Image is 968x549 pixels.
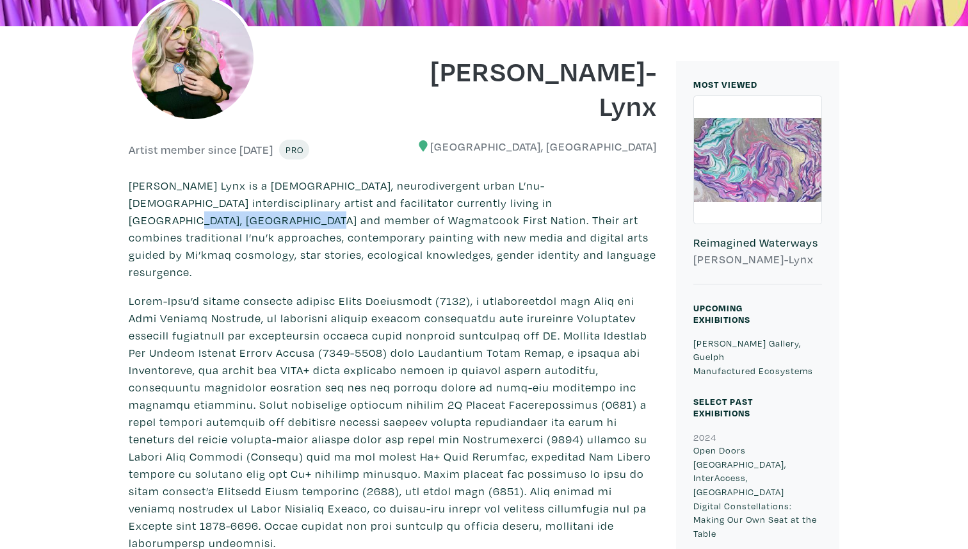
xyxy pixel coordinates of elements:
[693,95,822,284] a: Reimagined Waterways [PERSON_NAME]-Lynx
[403,140,657,154] h6: [GEOGRAPHIC_DATA], [GEOGRAPHIC_DATA]
[693,443,822,540] p: Open Doors [GEOGRAPHIC_DATA], InterAccess, [GEOGRAPHIC_DATA] Digital Constellations: Making Our O...
[693,236,822,250] h6: Reimagined Waterways
[693,252,822,266] h6: [PERSON_NAME]-Lynx
[693,302,750,325] small: Upcoming Exhibitions
[129,177,657,281] p: [PERSON_NAME] Lynx is a [DEMOGRAPHIC_DATA], neurodivergent urban L’nu-[DEMOGRAPHIC_DATA] interdis...
[693,336,822,378] p: [PERSON_NAME] Gallery, Guelph Manufactured Ecosystems
[403,53,657,122] h1: [PERSON_NAME]-Lynx
[693,78,757,90] small: MOST VIEWED
[693,395,753,419] small: Select Past Exhibitions
[693,431,716,443] small: 2024
[129,143,273,157] h6: Artist member since [DATE]
[285,143,303,156] span: Pro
